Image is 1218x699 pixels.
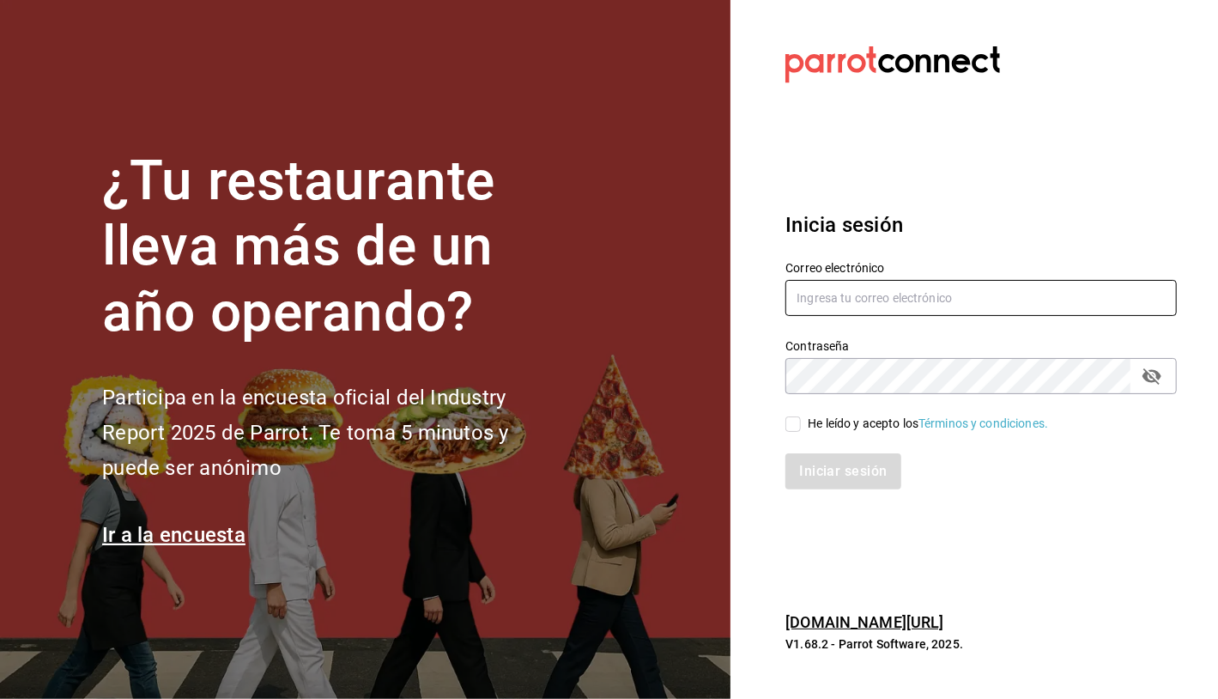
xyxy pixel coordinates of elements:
h1: ¿Tu restaurante lleva más de un año operando? [102,149,566,346]
label: Contraseña [785,340,1177,352]
button: passwordField [1137,362,1166,391]
a: Ir a la encuesta [102,523,245,547]
input: Ingresa tu correo electrónico [785,280,1177,316]
div: He leído y acepto los [808,415,1048,433]
h3: Inicia sesión [785,210,1177,240]
label: Correo electrónico [785,262,1177,274]
a: Términos y condiciones. [918,416,1048,430]
p: V1.68.2 - Parrot Software, 2025. [785,635,1177,653]
h2: Participa en la encuesta oficial del Industry Report 2025 de Parrot. Te toma 5 minutos y puede se... [102,380,566,485]
a: [DOMAIN_NAME][URL] [785,613,943,631]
